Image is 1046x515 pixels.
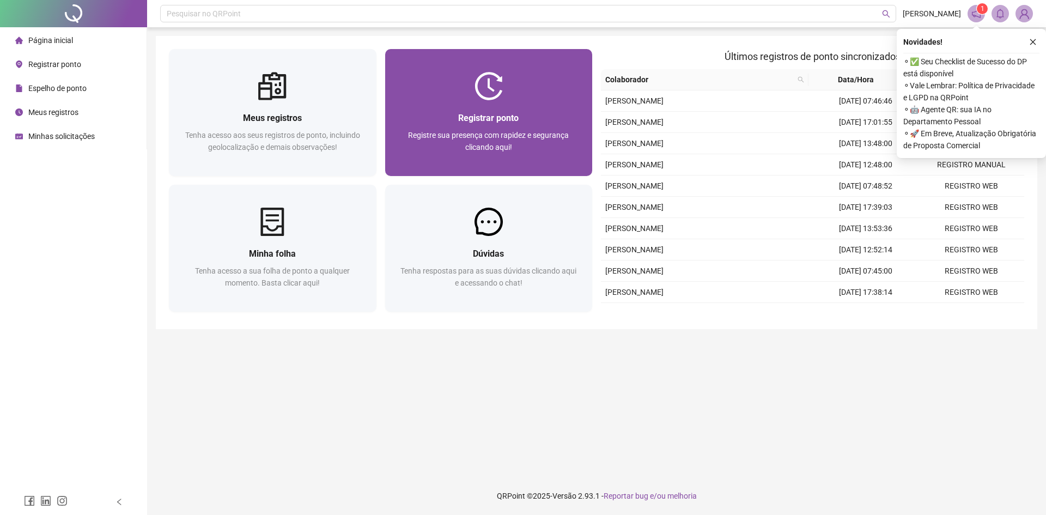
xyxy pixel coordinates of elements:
span: left [115,498,123,506]
span: [PERSON_NAME] [605,245,664,254]
span: notification [971,9,981,19]
td: [DATE] 12:48:00 [813,154,919,175]
span: search [882,10,890,18]
td: [DATE] 17:38:14 [813,282,919,303]
td: REGISTRO WEB [919,260,1024,282]
td: REGISTRO WEB [919,218,1024,239]
span: Versão [552,492,576,500]
td: REGISTRO WEB [919,197,1024,218]
td: REGISTRO WEB [919,303,1024,324]
span: home [15,37,23,44]
span: ⚬ Vale Lembrar: Política de Privacidade e LGPD na QRPoint [903,80,1039,104]
span: Registrar ponto [28,60,81,69]
span: Dúvidas [473,249,504,259]
span: schedule [15,132,23,140]
span: ⚬ ✅ Seu Checklist de Sucesso do DP está disponível [903,56,1039,80]
footer: QRPoint © 2025 - 2.93.1 - [147,477,1046,515]
span: Novidades ! [903,36,942,48]
td: REGISTRO WEB [919,282,1024,303]
td: REGISTRO WEB [919,175,1024,197]
span: [PERSON_NAME] [903,8,961,20]
span: search [795,71,806,88]
span: Meus registros [28,108,78,117]
span: Tenha acesso a sua folha de ponto a qualquer momento. Basta clicar aqui! [195,266,350,287]
span: close [1029,38,1037,46]
img: 87287 [1016,5,1032,22]
span: environment [15,60,23,68]
span: Reportar bug e/ou melhoria [604,492,697,500]
th: Data/Hora [808,69,913,90]
span: Tenha respostas para as suas dúvidas clicando aqui e acessando o chat! [400,266,576,287]
span: Registrar ponto [458,113,519,123]
span: [PERSON_NAME] [605,181,664,190]
td: [DATE] 12:52:14 [813,239,919,260]
span: clock-circle [15,108,23,116]
span: Meus registros [243,113,302,123]
span: [PERSON_NAME] [605,288,664,296]
td: [DATE] 17:39:03 [813,197,919,218]
span: facebook [24,495,35,506]
td: [DATE] 07:46:46 [813,90,919,112]
a: Registrar pontoRegistre sua presença com rapidez e segurança clicando aqui! [385,49,593,176]
span: ⚬ 🤖 Agente QR: sua IA no Departamento Pessoal [903,104,1039,128]
span: instagram [57,495,68,506]
span: linkedin [40,495,51,506]
td: [DATE] 13:48:00 [813,133,919,154]
td: REGISTRO MANUAL [919,154,1024,175]
td: [DATE] 07:45:00 [813,260,919,282]
td: [DATE] 13:54:17 [813,303,919,324]
span: [PERSON_NAME] [605,118,664,126]
span: Espelho de ponto [28,84,87,93]
td: [DATE] 17:01:55 [813,112,919,133]
span: Minhas solicitações [28,132,95,141]
span: Últimos registros de ponto sincronizados [725,51,901,62]
span: file [15,84,23,92]
td: REGISTRO WEB [919,239,1024,260]
span: Registre sua presença com rapidez e segurança clicando aqui! [408,131,569,152]
td: [DATE] 13:53:36 [813,218,919,239]
span: bell [995,9,1005,19]
span: [PERSON_NAME] [605,203,664,211]
span: [PERSON_NAME] [605,139,664,148]
td: [DATE] 07:48:52 [813,175,919,197]
span: Minha folha [249,249,296,259]
span: Página inicial [28,36,73,45]
span: [PERSON_NAME] [605,266,664,275]
span: Colaborador [605,74,793,86]
a: Minha folhaTenha acesso a sua folha de ponto a qualquer momento. Basta clicar aqui! [169,185,376,312]
span: 1 [981,5,984,13]
span: [PERSON_NAME] [605,160,664,169]
a: DúvidasTenha respostas para as suas dúvidas clicando aqui e acessando o chat! [385,185,593,312]
span: [PERSON_NAME] [605,224,664,233]
span: ⚬ 🚀 Em Breve, Atualização Obrigatória de Proposta Comercial [903,128,1039,152]
span: Data/Hora [813,74,899,86]
a: Meus registrosTenha acesso aos seus registros de ponto, incluindo geolocalização e demais observa... [169,49,376,176]
span: search [798,76,804,83]
span: [PERSON_NAME] [605,96,664,105]
sup: 1 [977,3,988,14]
span: Tenha acesso aos seus registros de ponto, incluindo geolocalização e demais observações! [185,131,360,152]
